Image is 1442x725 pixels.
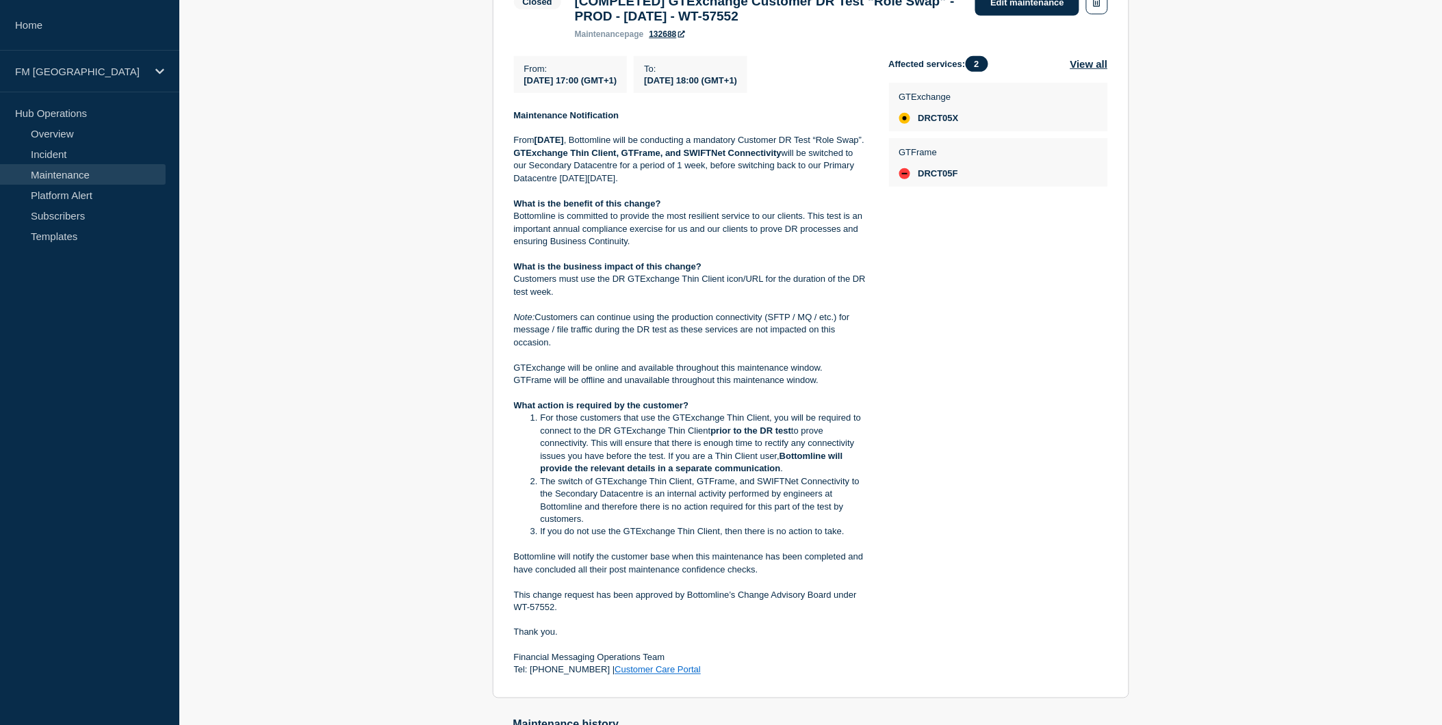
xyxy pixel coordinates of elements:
[644,75,737,85] span: [DATE] 18:00 (GMT+1)
[527,412,867,475] li: For those customers that use the GTExchange Thin Client, you will be required to connect to the D...
[514,312,535,322] em: Note:
[899,113,910,124] div: affected
[514,664,867,676] p: Tel: [PHONE_NUMBER] |
[711,425,792,436] strong: prior to the DR test
[966,56,988,72] span: 2
[889,56,995,72] span: Affected services:
[514,210,867,248] p: Bottomline is committed to provide the most resilient service to our clients. This test is an imp...
[514,589,867,614] p: This change request has been approved by Bottomline’s Change Advisory Board under WT-57552.
[514,374,867,386] p: GTFrame will be offline and unavailable throughout this maintenance window.
[514,362,867,374] p: GTExchange will be online and available throughout this maintenance window.
[514,198,661,209] strong: What is the benefit of this change?
[644,64,737,74] p: To :
[575,29,644,39] p: page
[514,147,867,185] p: will be switched to our Secondary Datacentre for a period of 1 week, before switching back to our...
[524,75,617,85] span: [DATE] 17:00 (GMT+1)
[514,273,867,298] p: Customers must use the DR GTExchange Thin Client icon/URL for the duration of the DR test week.
[527,525,867,538] li: If you do not use the GTExchange Thin Client, then there is no action to take.
[514,652,867,664] p: Financial Messaging Operations Team
[899,92,959,102] p: GTExchange
[514,261,702,272] strong: What is the business impact of this change?
[918,113,959,124] span: DRCT05X
[1070,56,1108,72] button: View all
[575,29,625,39] span: maintenance
[514,627,867,639] p: Thank you.
[615,665,701,675] a: Customer Care Portal
[15,66,146,77] p: FM [GEOGRAPHIC_DATA]
[514,551,867,576] p: Bottomline will notify the customer base when this maintenance has been completed and have conclu...
[899,168,910,179] div: down
[918,168,959,179] span: DRCT05F
[899,147,959,157] p: GTFrame
[514,110,619,120] strong: Maintenance Notification
[514,134,867,146] p: From , Bottomline will be conducting a mandatory Customer DR Test “Role Swap”.
[514,311,867,349] p: Customers can continue using the production connectivity (SFTP / MQ / etc.) for message / file tr...
[535,135,564,145] strong: [DATE]
[649,29,685,39] a: 132688
[514,148,782,158] strong: GTExchange Thin Client, GTFrame, and SWIFTNet Connectivity
[514,400,689,410] strong: What action is required by the customer?
[524,64,617,74] p: From :
[527,475,867,526] li: The switch of GTExchange Thin Client, GTFrame, and SWIFTNet Connectivity to the Secondary Datacen...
